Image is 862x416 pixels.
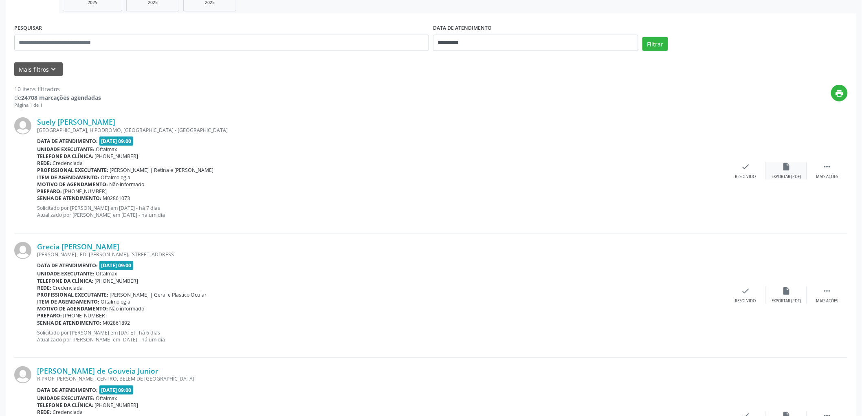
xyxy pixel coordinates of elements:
[53,284,83,291] span: Credenciada
[37,195,101,202] b: Senha de atendimento:
[14,366,31,383] img: img
[110,291,207,298] span: [PERSON_NAME] | Geral e Plastico Ocular
[37,402,93,409] b: Telefone da clínica:
[53,409,83,416] span: Credenciada
[37,319,101,326] b: Senha de atendimento:
[14,117,31,134] img: img
[37,329,726,343] p: Solicitado por [PERSON_NAME] em [DATE] - há 6 dias Atualizado por [PERSON_NAME] em [DATE] - há um...
[37,205,726,218] p: Solicitado por [PERSON_NAME] em [DATE] - há 7 dias Atualizado por [PERSON_NAME] em [DATE] - há um...
[37,146,95,153] b: Unidade executante:
[772,174,801,180] div: Exportar (PDF)
[21,94,101,101] strong: 24708 marcações agendadas
[735,298,756,304] div: Resolvido
[782,162,791,171] i: insert_drive_file
[37,167,108,174] b: Profissional executante:
[103,195,130,202] span: M02861073
[37,387,98,394] b: Data de atendimento:
[433,22,492,35] label: DATA DE ATENDIMENTO
[816,174,838,180] div: Mais ações
[831,85,848,101] button: print
[14,102,101,109] div: Página 1 de 1
[37,174,99,181] b: Item de agendamento:
[101,174,131,181] span: Oftalmologia
[14,22,42,35] label: PESQUISAR
[103,319,130,326] span: M02861892
[37,366,158,375] a: [PERSON_NAME] de Gouveia Junior
[37,409,51,416] b: Rede:
[37,291,108,298] b: Profissional executante:
[99,136,134,146] span: [DATE] 09:00
[37,312,62,319] b: Preparo:
[95,277,139,284] span: [PHONE_NUMBER]
[110,167,214,174] span: [PERSON_NAME] | Retina e [PERSON_NAME]
[95,402,139,409] span: [PHONE_NUMBER]
[741,286,750,295] i: check
[823,286,832,295] i: 
[101,298,131,305] span: Oftalmologia
[14,242,31,259] img: img
[37,270,95,277] b: Unidade executante:
[110,305,145,312] span: Não informado
[37,138,98,145] b: Data de atendimento:
[96,395,117,402] span: Oftalmax
[823,162,832,171] i: 
[99,385,134,395] span: [DATE] 09:00
[772,298,801,304] div: Exportar (PDF)
[37,277,93,284] b: Telefone da clínica:
[37,251,726,258] div: [PERSON_NAME] , ED. [PERSON_NAME]. [STREET_ADDRESS]
[37,127,726,134] div: [GEOGRAPHIC_DATA], HIPODROMO, [GEOGRAPHIC_DATA] - [GEOGRAPHIC_DATA]
[642,37,668,51] button: Filtrar
[14,93,101,102] div: de
[782,286,791,295] i: insert_drive_file
[37,284,51,291] b: Rede:
[96,270,117,277] span: Oftalmax
[37,262,98,269] b: Data de atendimento:
[49,65,58,74] i: keyboard_arrow_down
[64,188,107,195] span: [PHONE_NUMBER]
[99,261,134,270] span: [DATE] 09:00
[95,153,139,160] span: [PHONE_NUMBER]
[835,89,844,98] i: print
[14,85,101,93] div: 10 itens filtrados
[37,117,115,126] a: Suely [PERSON_NAME]
[37,242,119,251] a: Grecia [PERSON_NAME]
[37,298,99,305] b: Item de agendamento:
[37,375,726,382] div: R PROF [PERSON_NAME], CENTRO, BELEM DE [GEOGRAPHIC_DATA]
[110,181,145,188] span: Não informado
[37,181,108,188] b: Motivo de agendamento:
[741,162,750,171] i: check
[37,188,62,195] b: Preparo:
[64,312,107,319] span: [PHONE_NUMBER]
[37,160,51,167] b: Rede:
[37,153,93,160] b: Telefone da clínica:
[14,62,63,77] button: Mais filtroskeyboard_arrow_down
[37,305,108,312] b: Motivo de agendamento:
[37,395,95,402] b: Unidade executante:
[53,160,83,167] span: Credenciada
[96,146,117,153] span: Oftalmax
[816,298,838,304] div: Mais ações
[735,174,756,180] div: Resolvido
